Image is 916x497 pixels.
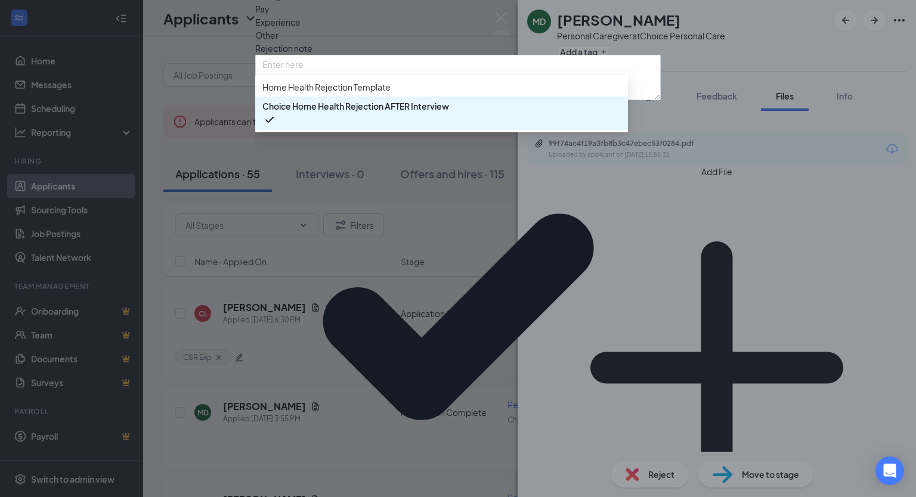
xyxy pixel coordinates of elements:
[255,2,270,15] span: Pay
[875,456,904,485] div: Open Intercom Messenger
[255,43,312,54] span: Rejection note
[262,80,391,94] span: Home Health Rejection Template
[262,113,277,127] svg: Checkmark
[255,29,278,42] span: Other
[262,100,449,113] span: Choice Home Health Rejection AFTER Interview
[255,15,301,29] span: Experience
